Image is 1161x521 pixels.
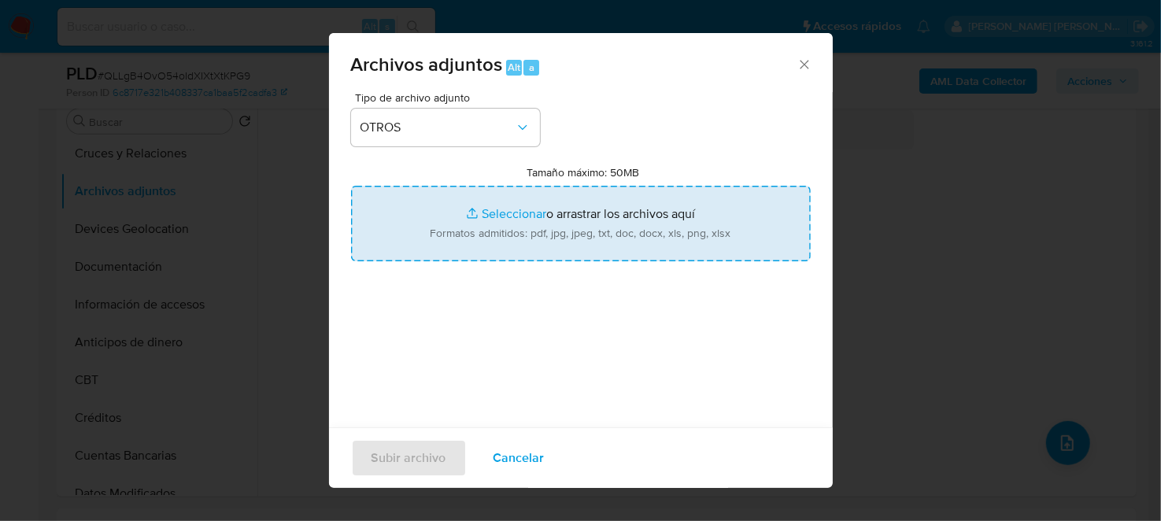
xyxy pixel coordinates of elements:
[351,50,503,78] span: Archivos adjuntos
[361,120,515,135] span: OTROS
[529,60,534,75] span: a
[494,441,545,475] span: Cancelar
[527,165,639,179] label: Tamaño máximo: 50MB
[351,109,540,146] button: OTROS
[508,60,520,75] span: Alt
[797,57,811,71] button: Cerrar
[355,92,544,103] span: Tipo de archivo adjunto
[473,439,565,477] button: Cancelar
